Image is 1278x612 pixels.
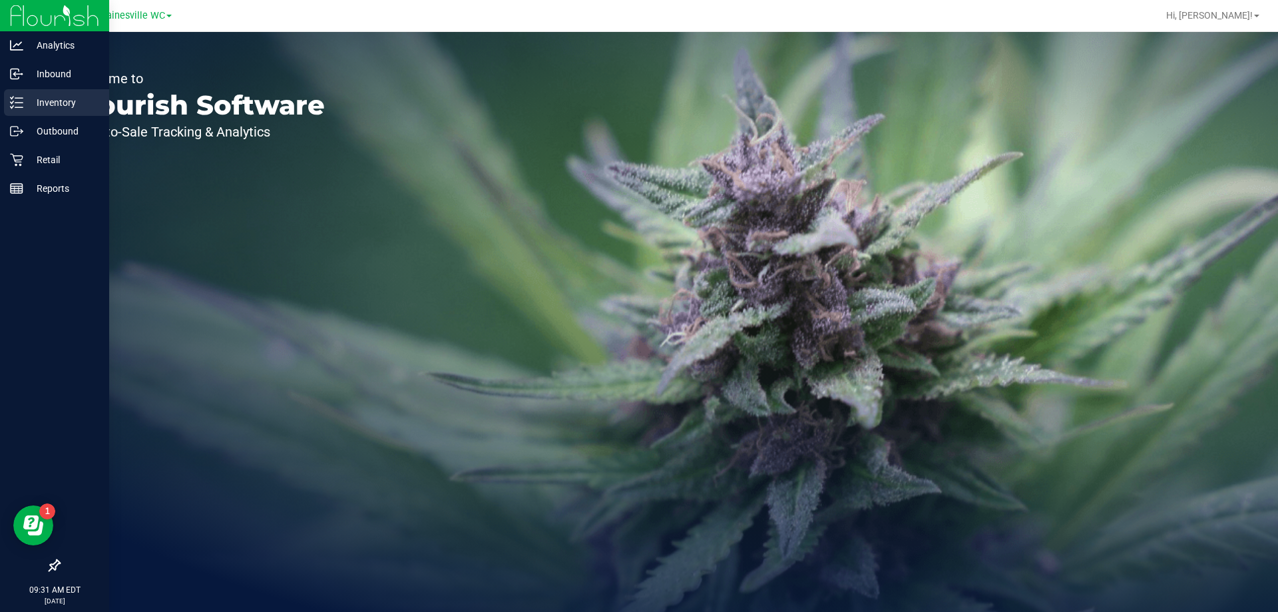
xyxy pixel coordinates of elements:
[10,182,23,195] inline-svg: Reports
[39,503,55,519] iframe: Resource center unread badge
[10,153,23,166] inline-svg: Retail
[72,72,325,85] p: Welcome to
[23,123,103,139] p: Outbound
[23,152,103,168] p: Retail
[23,66,103,82] p: Inbound
[10,67,23,81] inline-svg: Inbound
[23,180,103,196] p: Reports
[1166,10,1253,21] span: Hi, [PERSON_NAME]!
[6,596,103,606] p: [DATE]
[72,125,325,139] p: Seed-to-Sale Tracking & Analytics
[13,505,53,545] iframe: Resource center
[10,96,23,109] inline-svg: Inventory
[100,10,165,21] span: Gainesville WC
[10,125,23,138] inline-svg: Outbound
[10,39,23,52] inline-svg: Analytics
[23,37,103,53] p: Analytics
[23,95,103,111] p: Inventory
[72,92,325,119] p: Flourish Software
[6,584,103,596] p: 09:31 AM EDT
